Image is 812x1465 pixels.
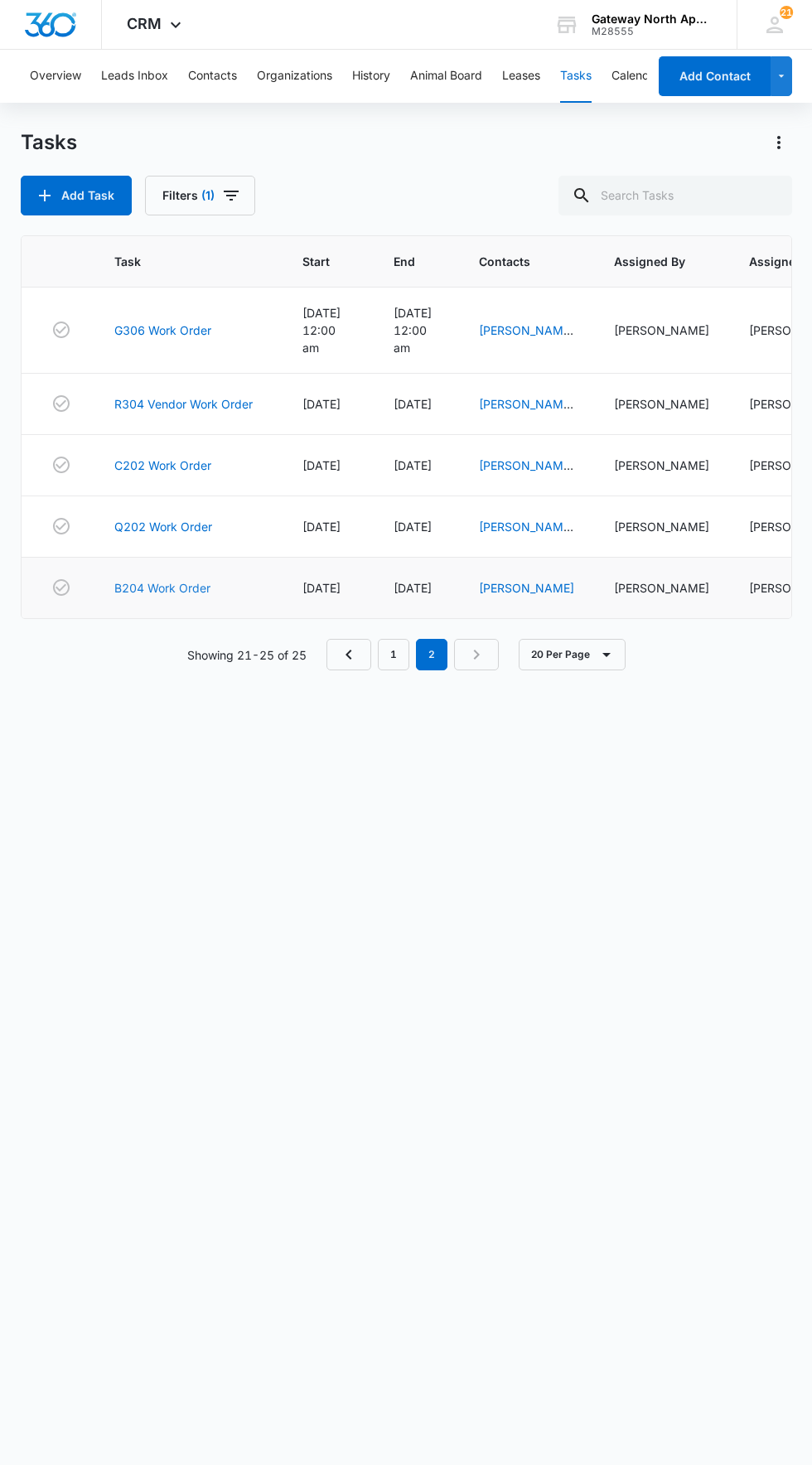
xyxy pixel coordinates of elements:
a: G306 Work Order [114,322,211,339]
div: [PERSON_NAME] [614,395,709,413]
a: Previous Page [326,639,371,670]
span: (1) [201,190,215,201]
div: [PERSON_NAME] [614,457,709,474]
a: C202 Work Order [114,457,211,474]
div: [PERSON_NAME] [614,518,709,535]
button: Filters(1) [145,176,255,215]
span: CRM [127,15,162,32]
button: Calendar [611,50,660,103]
h1: Tasks [21,130,77,155]
p: Showing 21-25 of 25 [187,646,307,664]
button: Leases [502,50,540,103]
a: R304 Vendor Work Order [114,395,253,413]
span: Contacts [479,253,550,270]
button: Animal Board [410,50,482,103]
span: 21 [780,6,793,19]
a: [PERSON_NAME] [PERSON_NAME] & [PERSON_NAME] [479,458,574,525]
button: Add Task [21,176,132,215]
div: [PERSON_NAME] [614,579,709,597]
div: [PERSON_NAME] [614,322,709,339]
div: notifications count [780,6,793,19]
span: Start [302,253,330,270]
button: 20 Per Page [519,639,626,670]
span: [DATE] [394,520,432,534]
nav: Pagination [326,639,499,670]
span: [DATE] [302,458,341,472]
em: 2 [416,639,447,670]
div: account name [592,12,713,26]
span: [DATE] 12:00 am [394,306,432,355]
a: [PERSON_NAME] & [PERSON_NAME] [479,323,574,372]
a: Q202 Work Order [114,518,212,535]
span: [DATE] [394,581,432,595]
div: account id [592,26,713,37]
span: [DATE] [302,397,341,411]
button: Actions [766,129,792,156]
a: [PERSON_NAME] & [PERSON_NAME] [479,397,574,446]
button: Leads Inbox [101,50,168,103]
button: Contacts [188,50,237,103]
a: [PERSON_NAME] & [PERSON_NAME] [PERSON_NAME] [479,520,574,586]
a: [PERSON_NAME] [479,581,574,595]
span: Assigned By [614,253,685,270]
span: [DATE] [302,581,341,595]
button: Add Contact [659,56,771,96]
button: Organizations [257,50,332,103]
button: History [352,50,390,103]
span: End [394,253,415,270]
span: [DATE] [394,458,432,472]
button: Tasks [560,50,592,103]
a: B204 Work Order [114,579,210,597]
input: Search Tasks [558,176,792,215]
span: Task [114,253,239,270]
span: [DATE] [394,397,432,411]
span: [DATE] 12:00 am [302,306,341,355]
span: [DATE] [302,520,341,534]
a: Page 1 [378,639,409,670]
button: Overview [30,50,81,103]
